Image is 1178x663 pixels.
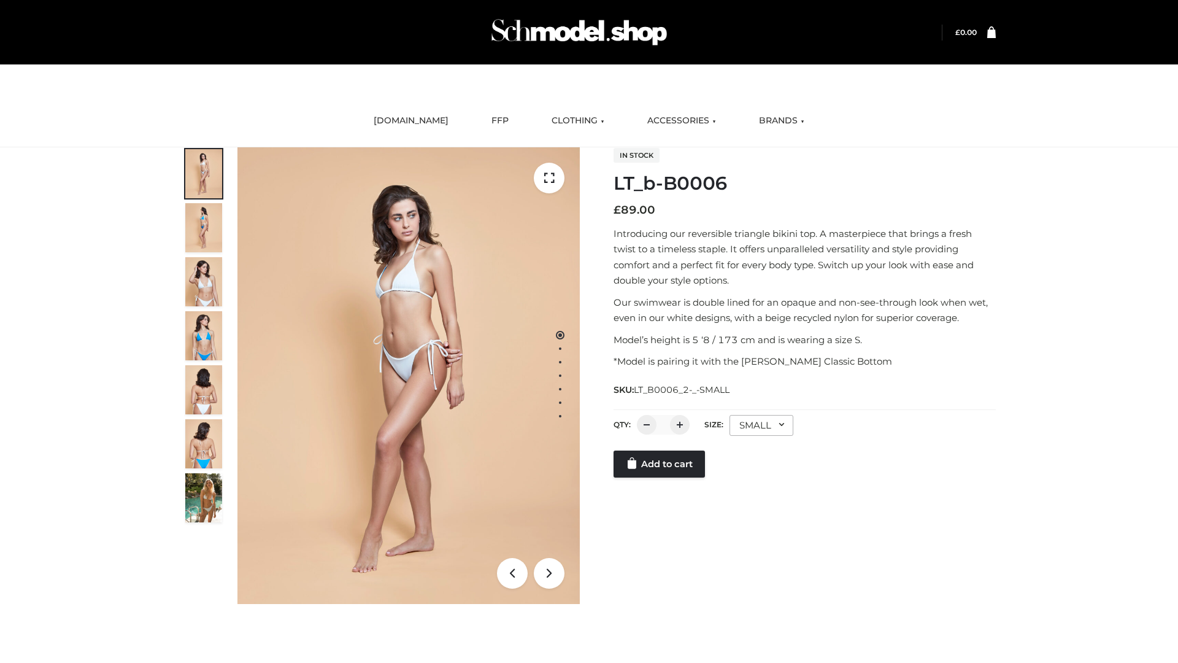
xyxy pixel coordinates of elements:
p: Introducing our reversible triangle bikini top. A masterpiece that brings a fresh twist to a time... [614,226,996,289]
span: LT_B0006_2-_-SMALL [634,384,730,395]
img: ArielClassicBikiniTop_CloudNine_AzureSky_OW114ECO_2-scaled.jpg [185,203,222,252]
a: BRANDS [750,107,814,134]
label: Size: [704,420,723,429]
a: [DOMAIN_NAME] [364,107,458,134]
img: ArielClassicBikiniTop_CloudNine_AzureSky_OW114ECO_7-scaled.jpg [185,365,222,414]
p: Model’s height is 5 ‘8 / 173 cm and is wearing a size S. [614,332,996,348]
bdi: 0.00 [955,28,977,37]
span: £ [955,28,960,37]
a: FFP [482,107,518,134]
span: SKU: [614,382,731,397]
a: ACCESSORIES [638,107,725,134]
p: *Model is pairing it with the [PERSON_NAME] Classic Bottom [614,354,996,370]
img: ArielClassicBikiniTop_CloudNine_AzureSky_OW114ECO_4-scaled.jpg [185,311,222,360]
img: ArielClassicBikiniTop_CloudNine_AzureSky_OW114ECO_8-scaled.jpg [185,419,222,468]
img: Schmodel Admin 964 [487,8,671,56]
label: QTY: [614,420,631,429]
p: Our swimwear is double lined for an opaque and non-see-through look when wet, even in our white d... [614,295,996,326]
img: ArielClassicBikiniTop_CloudNine_AzureSky_OW114ECO_1-scaled.jpg [185,149,222,198]
img: ArielClassicBikiniTop_CloudNine_AzureSky_OW114ECO_3-scaled.jpg [185,257,222,306]
div: SMALL [730,415,793,436]
img: ArielClassicBikiniTop_CloudNine_AzureSky_OW114ECO_1 [237,147,580,604]
h1: LT_b-B0006 [614,173,996,195]
a: Add to cart [614,451,705,478]
a: CLOTHING [542,107,614,134]
span: In stock [614,148,660,163]
img: Arieltop_CloudNine_AzureSky2.jpg [185,473,222,522]
a: £0.00 [955,28,977,37]
bdi: 89.00 [614,203,655,217]
span: £ [614,203,621,217]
